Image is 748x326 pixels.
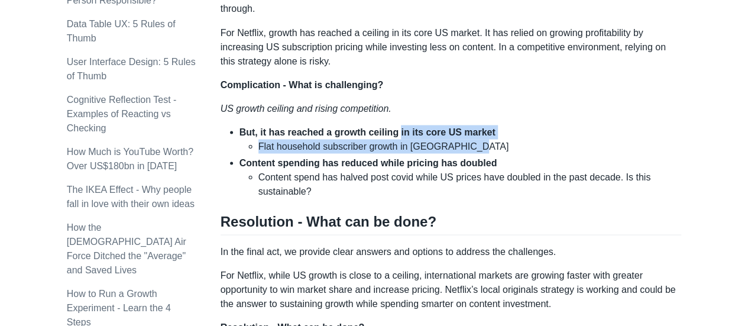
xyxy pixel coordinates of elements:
[67,19,176,43] a: Data Table UX: 5 Rules of Thumb
[221,25,682,68] p: For Netflix, growth has reached a ceiling in its core US market. It has relied on growing profita...
[239,157,497,167] strong: Content spending has reduced while pricing has doubled
[221,268,682,311] p: For Netflix, while US growth is close to a ceiling, international markets are growing faster with...
[67,57,196,81] a: User Interface Design: 5 Rules of Thumb
[67,185,195,209] a: The IKEA Effect - Why people fall in love with their own ideas
[239,127,496,137] strong: But, it has reached a growth ceiling in its core US market
[221,79,384,89] strong: Complication - What is challenging?
[221,103,391,113] em: US growth ceiling and rising competition.
[258,170,682,198] li: Content spend has halved post covid while US prices have doubled in the past decade. Is this sust...
[221,244,682,259] p: In the final act, we provide clear answers and options to address the challenges.
[67,222,186,275] a: How the [DEMOGRAPHIC_DATA] Air Force Ditched the "Average" and Saved Lives
[67,95,177,133] a: Cognitive Reflection Test - Examples of Reacting vs Checking
[221,212,682,235] h2: Resolution - What can be done?
[258,139,682,153] li: Flat household subscriber growth in [GEOGRAPHIC_DATA]
[67,147,193,171] a: How Much is YouTube Worth? Over US$180bn in [DATE]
